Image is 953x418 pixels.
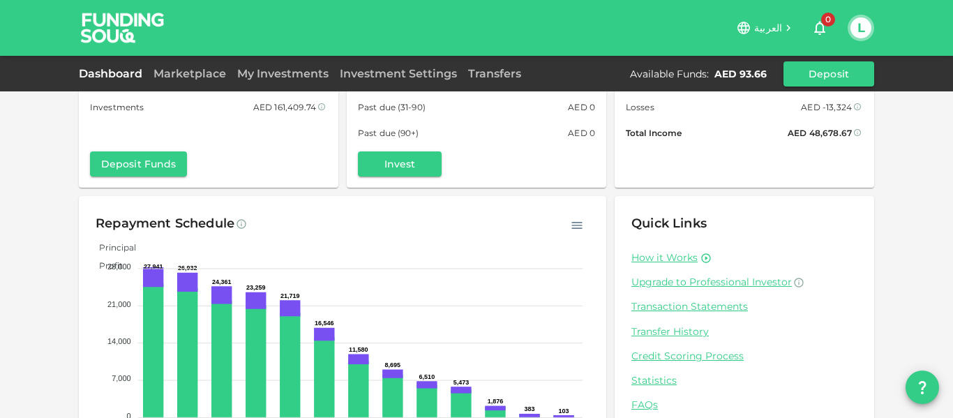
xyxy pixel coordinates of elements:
a: Investment Settings [334,67,463,80]
tspan: 28,000 [107,262,131,271]
div: AED 93.66 [714,67,767,81]
span: Principal [89,242,136,253]
span: العربية [754,22,782,34]
a: My Investments [232,67,334,80]
a: How it Works [631,251,698,264]
span: Past due (31-90) [358,100,426,114]
span: 0 [821,13,835,27]
a: Credit Scoring Process [631,350,857,363]
div: AED -13,324 [801,100,852,114]
span: Total Income [626,126,682,140]
button: Invest [358,151,442,177]
div: AED 0 [568,126,595,140]
tspan: 21,000 [107,300,131,308]
a: Marketplace [148,67,232,80]
div: Available Funds : [630,67,709,81]
a: Transfer History [631,325,857,338]
div: AED 161,409.74 [253,100,316,114]
a: Dashboard [79,67,148,80]
a: Transaction Statements [631,300,857,313]
button: Deposit Funds [90,151,187,177]
tspan: 14,000 [107,337,131,345]
span: Upgrade to Professional Investor [631,276,792,288]
span: Investments [90,100,144,114]
span: Losses [626,100,654,114]
button: L [850,17,871,38]
a: Upgrade to Professional Investor [631,276,857,289]
span: Profit [89,260,123,271]
tspan: 7,000 [112,374,131,382]
a: Transfers [463,67,527,80]
button: question [906,371,939,404]
a: FAQs [631,398,857,412]
div: AED 0 [568,100,595,114]
div: AED 48,678.67 [788,126,852,140]
button: Deposit [783,61,874,87]
button: 0 [806,14,834,42]
div: Repayment Schedule [96,213,234,235]
span: Past due (90+) [358,126,419,140]
a: Statistics [631,374,857,387]
span: Quick Links [631,216,707,231]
